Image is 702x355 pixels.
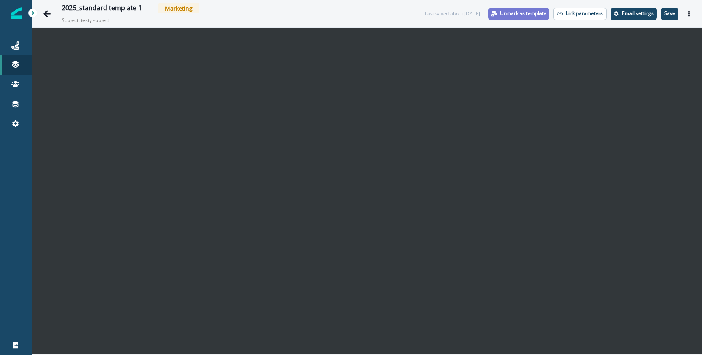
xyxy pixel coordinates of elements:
button: Unmark as template [488,8,549,20]
p: Unmark as template [500,11,546,16]
img: Inflection [11,7,22,19]
button: Go back [39,6,55,22]
div: 2025_standard template 1 [62,4,142,13]
div: Last saved about [DATE] [425,10,480,17]
p: Link parameters [566,11,603,16]
p: Save [664,11,675,16]
button: Save [661,8,678,20]
button: Settings [611,8,657,20]
p: Subject: testy subject [62,13,143,24]
span: Marketing [158,3,199,13]
button: Actions [682,8,695,20]
p: Email settings [622,11,654,16]
button: Link parameters [553,8,607,20]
